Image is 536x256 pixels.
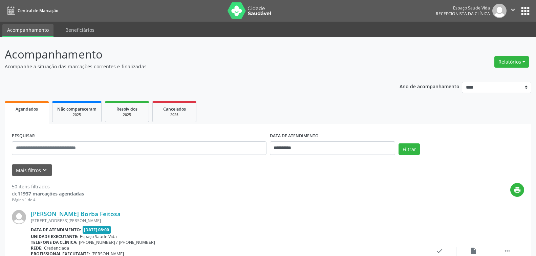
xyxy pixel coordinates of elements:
[31,227,81,233] b: Data de atendimento:
[12,131,35,141] label: PESQUISAR
[5,63,373,70] p: Acompanhe a situação das marcações correntes e finalizadas
[16,106,38,112] span: Agendados
[12,183,84,190] div: 50 itens filtrados
[503,247,511,255] i: 
[31,245,43,251] b: Rede:
[470,247,477,255] i: insert_drive_file
[57,106,97,112] span: Não compareceram
[79,239,155,245] span: [PHONE_NUMBER] / [PHONE_NUMBER]
[57,112,97,117] div: 2025
[12,197,84,203] div: Página 1 de 4
[270,131,319,141] label: DATA DE ATENDIMENTO
[12,164,52,176] button: Mais filtroskeyboard_arrow_down
[157,112,191,117] div: 2025
[61,24,99,36] a: Beneficiários
[494,56,529,68] button: Relatórios
[2,24,53,37] a: Acompanhamento
[31,234,79,239] b: Unidade executante:
[509,6,517,14] i: 
[163,106,186,112] span: Cancelados
[519,5,531,17] button: apps
[41,166,48,174] i: keyboard_arrow_down
[436,5,490,11] div: Espaço Saude Vida
[18,8,58,14] span: Central de Marcação
[5,46,373,63] p: Acompanhamento
[18,190,84,197] strong: 11937 marcações agendadas
[83,226,111,234] span: [DATE] 08:00
[399,143,420,155] button: Filtrar
[12,210,26,224] img: img
[31,218,423,224] div: [STREET_ADDRESS][PERSON_NAME]
[436,247,443,255] i: check
[510,183,524,197] button: print
[116,106,137,112] span: Resolvidos
[400,82,459,90] p: Ano de acompanhamento
[80,234,117,239] span: Espaço Saúde Vida
[110,112,144,117] div: 2025
[12,190,84,197] div: de
[492,4,507,18] img: img
[436,11,490,17] span: Recepcionista da clínica
[507,4,519,18] button: 
[514,186,521,194] i: print
[31,210,121,217] a: [PERSON_NAME] Borba Feitosa
[44,245,69,251] span: Credenciada
[31,239,78,245] b: Telefone da clínica:
[5,5,58,16] a: Central de Marcação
